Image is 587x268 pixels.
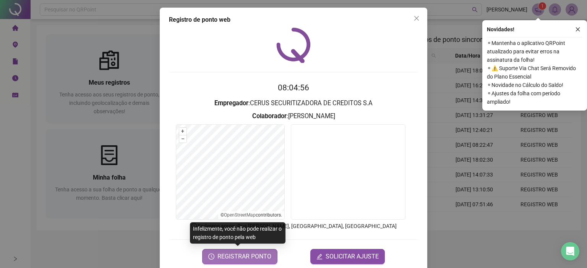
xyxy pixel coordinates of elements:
div: Open Intercom Messenger [561,242,579,260]
span: ⚬ Mantenha o aplicativo QRPoint atualizado para evitar erros na assinatura da folha! [487,39,582,64]
span: REGISTRAR PONTO [217,252,271,261]
span: SOLICITAR AJUSTE [326,252,379,261]
span: ⚬ Ajustes da folha com período ampliado! [487,89,582,106]
button: + [179,128,186,135]
button: – [179,135,186,143]
button: editSOLICITAR AJUSTE [310,249,385,264]
a: OpenStreetMap [224,212,256,218]
span: close [575,27,581,32]
button: Close [410,12,423,24]
strong: Empregador [214,99,248,107]
time: 08:04:56 [278,83,309,92]
div: Registro de ponto web [169,15,418,24]
span: edit [316,254,323,260]
div: Infelizmente, você não pode realizar o registro de ponto pela web [190,222,285,244]
p: Endereço aprox. : Rua [PERSON_NAME], [GEOGRAPHIC_DATA], [GEOGRAPHIC_DATA] [169,222,418,230]
span: close [413,15,420,21]
button: REGISTRAR PONTO [202,249,277,264]
img: QRPoint [276,27,311,63]
span: ⚬ Novidade no Cálculo do Saldo! [487,81,582,89]
strong: Colaborador [252,112,287,120]
span: ⚬ ⚠️ Suporte Via Chat Será Removido do Plano Essencial [487,64,582,81]
span: Novidades ! [487,25,514,34]
h3: : CERUS SECURITIZADORA DE CREDITOS S.A [169,98,418,108]
span: clock-circle [208,254,214,260]
li: © contributors. [221,212,282,218]
h3: : [PERSON_NAME] [169,111,418,121]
